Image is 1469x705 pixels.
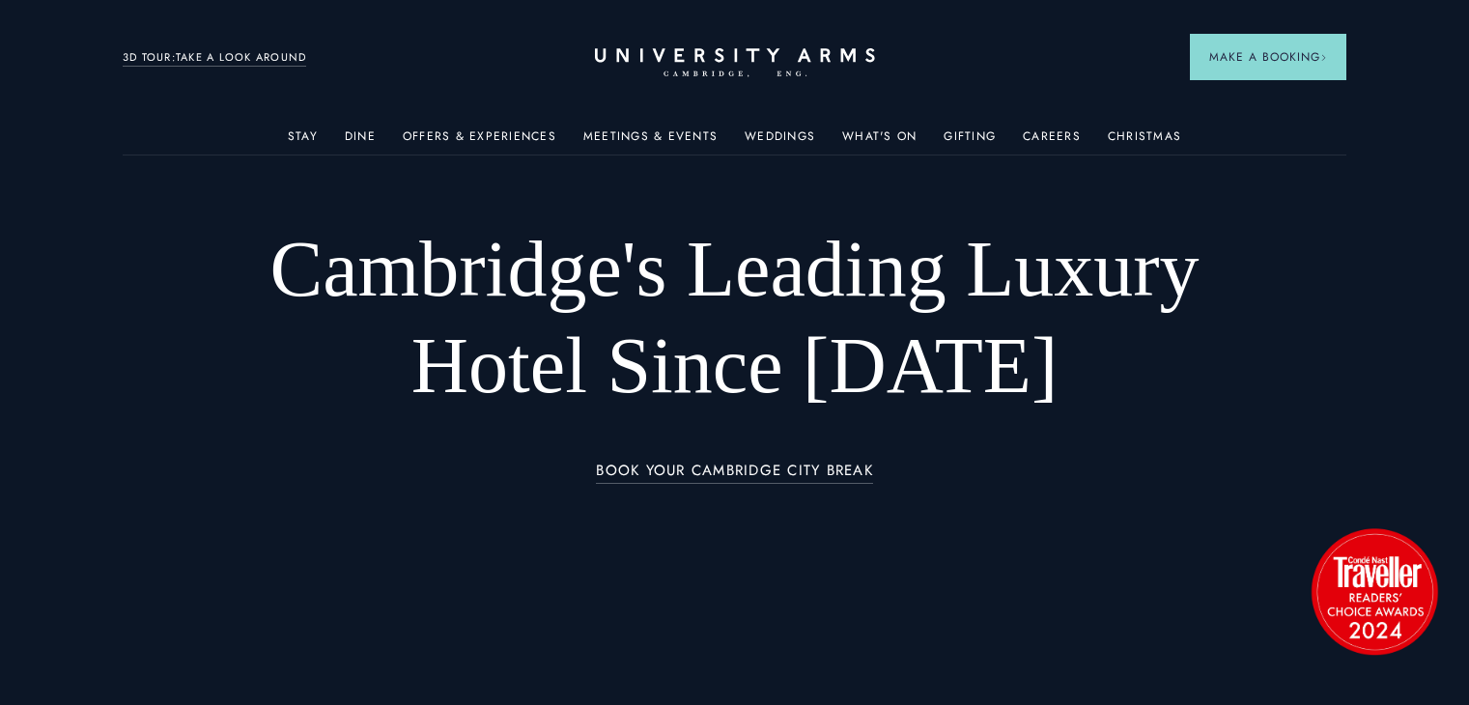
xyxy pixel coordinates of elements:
span: Make a Booking [1209,48,1327,66]
a: Gifting [944,129,996,155]
a: Home [595,48,875,78]
h1: Cambridge's Leading Luxury Hotel Since [DATE] [245,221,1225,414]
a: Weddings [745,129,815,155]
button: Make a BookingArrow icon [1190,34,1346,80]
a: Stay [288,129,318,155]
img: image-2524eff8f0c5d55edbf694693304c4387916dea5-1501x1501-png [1302,519,1447,663]
img: Arrow icon [1320,54,1327,61]
a: Meetings & Events [583,129,718,155]
a: Dine [345,129,376,155]
a: What's On [842,129,917,155]
a: Careers [1023,129,1081,155]
a: Christmas [1108,129,1181,155]
a: BOOK YOUR CAMBRIDGE CITY BREAK [596,463,873,485]
a: Offers & Experiences [403,129,556,155]
a: 3D TOUR:TAKE A LOOK AROUND [123,49,307,67]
